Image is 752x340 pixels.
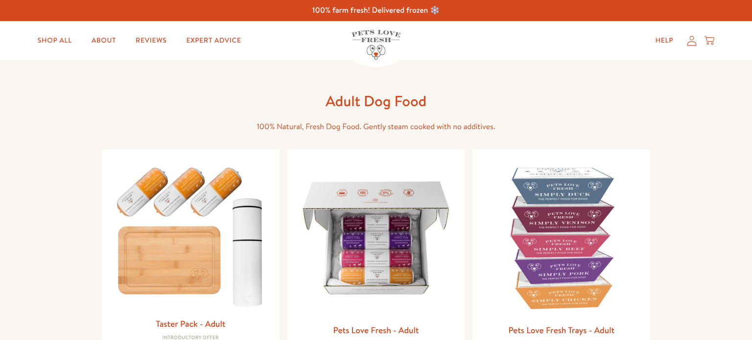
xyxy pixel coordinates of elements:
img: Pets Love Fresh - Adult [295,157,457,319]
a: Expert Advice [179,31,249,50]
a: Taster Pack - Adult [156,317,225,330]
img: Pets Love Fresh [352,30,400,60]
a: Shop All [30,31,80,50]
a: About [84,31,124,50]
a: Pets Love Fresh Trays - Adult [508,324,614,336]
img: Pets Love Fresh Trays - Adult [480,157,642,319]
img: Taster Pack - Adult [110,157,272,312]
a: Reviews [128,31,174,50]
span: 100% Natural, Fresh Dog Food. Gently steam cooked with no additives. [257,121,495,132]
a: Help [647,31,681,50]
a: Pets Love Fresh - Adult [333,324,419,336]
h1: Adult Dog Food [219,91,533,111]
